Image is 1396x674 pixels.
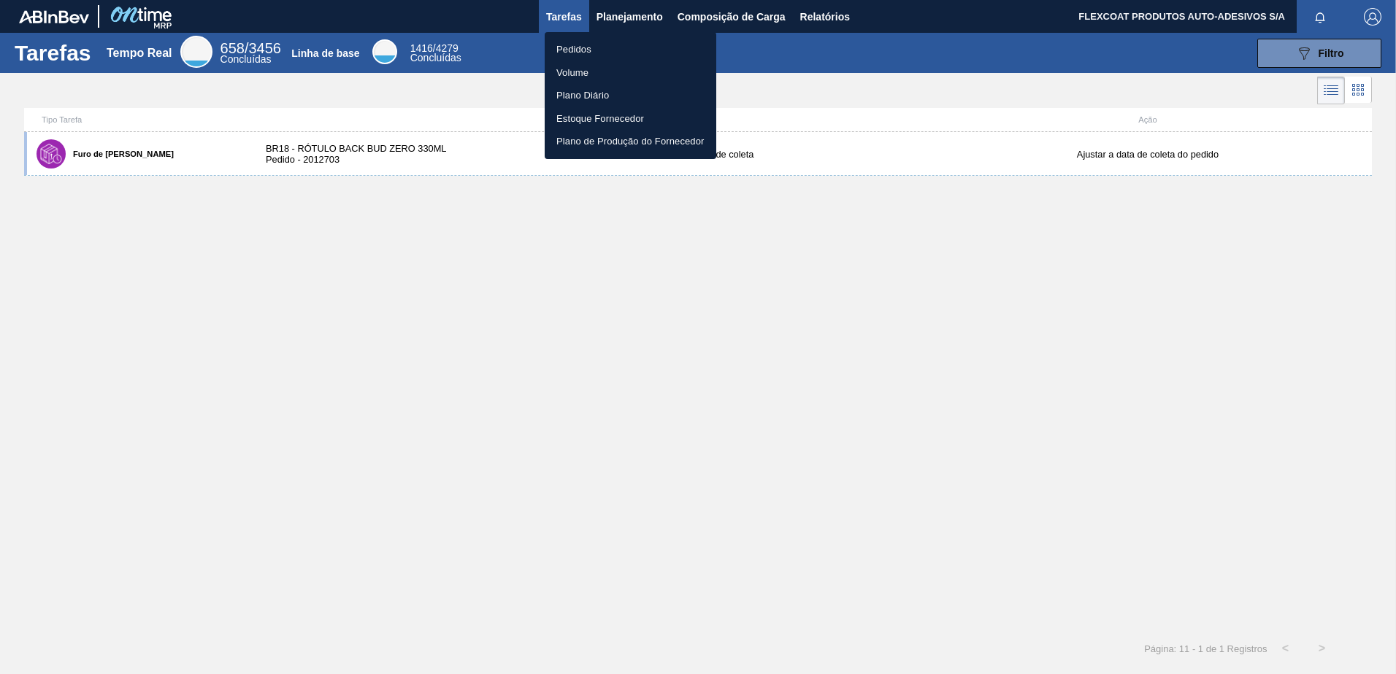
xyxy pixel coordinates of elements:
a: Plano Diário [545,84,716,107]
a: Estoque Fornecedor [545,107,716,131]
a: Volume [545,61,716,85]
a: Plano de Produção do Fornecedor [545,130,716,153]
a: Pedidos [545,38,716,61]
